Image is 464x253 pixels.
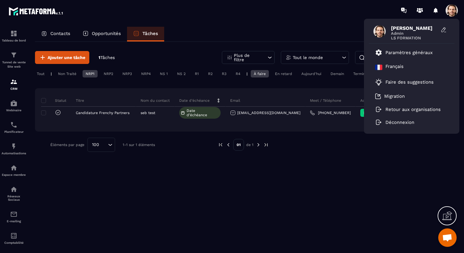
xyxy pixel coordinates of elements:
div: NS 1 [157,70,171,77]
p: Contacts [50,31,70,36]
p: Tâches [142,31,158,36]
div: NRP4 [138,70,154,77]
div: En retard [272,70,295,77]
div: R3 [219,70,230,77]
div: À faire [251,70,269,77]
span: Tâches [100,55,115,60]
p: Date d’échéance [179,98,210,103]
p: Français [385,64,404,71]
p: Comptabilité [2,241,26,244]
a: automationsautomationsEspace membre [2,160,26,181]
span: [PERSON_NAME] [391,25,437,31]
span: Ajouter une tâche [48,54,85,61]
p: Planificateur [2,130,26,133]
p: 01 [233,139,244,151]
p: 1-1 sur 1 éléments [123,143,155,147]
img: accountant [10,232,17,239]
p: seb test [141,111,155,115]
div: Non Traité [55,70,79,77]
a: formationformationCRM [2,73,26,95]
a: formationformationTableau de bord [2,25,26,47]
a: schedulerschedulerPlanificateur [2,117,26,138]
p: CRM [2,87,26,90]
img: next [263,142,269,148]
div: R2 [205,70,216,77]
img: email [10,211,17,218]
img: automations [10,143,17,150]
img: automations [10,164,17,172]
a: emailemailE-mailing [2,206,26,227]
div: R1 [192,70,202,77]
img: social-network [10,186,17,193]
p: Éléments par page [50,143,84,147]
p: Retour aux organisations [385,107,441,112]
p: Faire des suggestions [385,79,434,85]
span: LS FORMATION [391,36,437,40]
a: [PHONE_NUMBER] [310,110,351,115]
span: Date d’échéance [187,109,219,117]
a: formationformationTunnel de vente Site web [2,47,26,73]
img: prev [218,142,223,148]
p: Paramètres généraux [385,50,433,55]
img: scheduler [10,121,17,128]
div: NRP3 [119,70,135,77]
a: social-networksocial-networkRéseaux Sociaux [2,181,26,206]
img: formation [10,30,17,37]
div: NRP1 [83,70,98,77]
img: next [256,142,261,148]
p: 1 [99,55,115,61]
img: automations [10,100,17,107]
button: Ajouter une tâche [35,51,89,64]
p: Espace membre [2,173,26,176]
a: automationsautomationsAutomatisations [2,138,26,160]
div: R4 [233,70,243,77]
p: Tunnel de vente Site web [2,60,26,69]
p: Email [230,98,240,103]
span: Admin [391,31,437,36]
p: Webinaire [2,109,26,112]
span: NRP1 [363,110,389,115]
div: Demain [327,70,347,77]
div: NS 2 [174,70,189,77]
p: Nom du contact [141,98,170,103]
img: formation [10,78,17,85]
span: 100 [90,141,101,148]
p: Titre [76,98,84,103]
p: Migration [384,93,405,99]
a: accountantaccountantComptabilité [2,227,26,249]
p: Opportunités [92,31,121,36]
div: Tout [34,70,48,77]
p: Statut [43,98,66,103]
div: Ouvrir le chat [438,228,457,247]
p: Candidature Frenchy Partners [76,111,130,115]
p: Tableau de bord [2,39,26,42]
a: automationsautomationsWebinaire [2,95,26,117]
p: Action [360,98,372,103]
p: | [246,72,248,76]
a: Retour aux organisations [375,107,441,112]
p: Plus de filtre [234,53,261,62]
img: formation [10,51,17,59]
p: Déconnexion [385,120,414,125]
a: Faire des suggestions [375,78,441,86]
a: Contacts [35,27,76,42]
div: Aujourd'hui [298,70,324,77]
p: Automatisations [2,152,26,155]
div: Search for option [87,138,115,152]
p: | [51,72,52,76]
div: Terminé [350,70,370,77]
div: NRP2 [101,70,116,77]
a: Paramètres généraux [375,49,433,56]
p: Tout le monde [293,55,323,60]
p: de 1 [246,142,253,147]
a: Migration [375,93,405,99]
img: prev [226,142,231,148]
p: Réseaux Sociaux [2,195,26,201]
p: E-mailing [2,219,26,223]
a: Opportunités [76,27,127,42]
img: logo [9,6,64,17]
p: Meet / Téléphone [310,98,341,103]
a: Tâches [127,27,164,42]
input: Search for option [101,141,106,148]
